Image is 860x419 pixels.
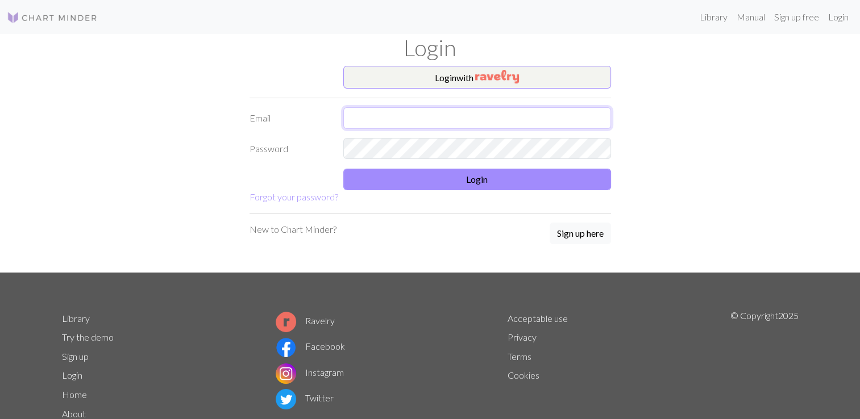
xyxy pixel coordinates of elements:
a: Sign up free [770,6,824,28]
a: Login [824,6,853,28]
img: Instagram logo [276,363,296,384]
h1: Login [55,34,805,61]
a: Terms [508,351,531,362]
a: Facebook [276,341,345,351]
button: Login [343,169,611,190]
a: Sign up [62,351,89,362]
a: Library [62,313,90,324]
a: Library [695,6,732,28]
img: Ravelry [475,70,519,83]
a: Forgot your password? [250,191,338,202]
label: Password [243,138,336,160]
a: Cookies [508,370,539,380]
a: Acceptable use [508,313,568,324]
a: Twitter [276,392,334,403]
label: Email [243,107,336,129]
a: About [62,408,86,419]
img: Twitter logo [276,389,296,409]
a: Manual [732,6,770,28]
button: Sign up here [550,223,611,244]
a: Sign up here [550,223,611,245]
a: Try the demo [62,332,114,342]
button: Loginwith [343,66,611,89]
img: Facebook logo [276,337,296,358]
a: Privacy [508,332,537,342]
a: Login [62,370,82,380]
a: Ravelry [276,315,335,326]
img: Logo [7,11,98,24]
img: Ravelry logo [276,312,296,332]
p: New to Chart Minder? [250,223,336,236]
a: Home [62,389,87,400]
a: Instagram [276,367,344,378]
